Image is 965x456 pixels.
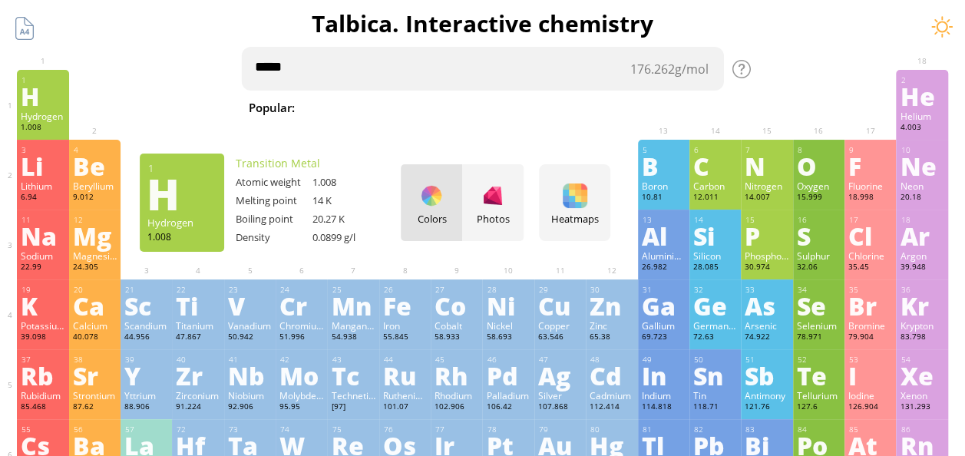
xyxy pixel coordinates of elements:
div: Germanium [693,319,737,332]
div: 44.956 [124,332,168,344]
div: 44 [384,355,427,365]
div: 77 [435,425,478,435]
div: 69.723 [642,332,686,344]
div: 28.085 [693,262,737,274]
div: 81 [643,425,686,435]
div: 20 [74,285,117,295]
div: Sodium [21,249,64,262]
div: 118.71 [693,401,737,414]
div: 65.38 [590,332,633,344]
span: HCl [579,98,617,117]
div: Sn [693,363,737,388]
div: Gallium [642,319,686,332]
div: 126.904 [848,401,892,414]
div: C [693,154,737,178]
div: As [745,293,788,318]
div: 39.098 [21,332,64,344]
div: 79.904 [848,332,892,344]
div: Technetium [331,389,375,401]
div: 73 [229,425,272,435]
div: 45 [435,355,478,365]
div: Scandium [124,319,168,332]
span: H SO [519,98,573,117]
div: Krypton [900,319,944,332]
div: Na [21,223,64,248]
div: 36 [901,285,944,295]
div: Helium [900,110,944,122]
div: Strontium [73,389,117,401]
div: 49 [643,355,686,365]
div: F [848,154,892,178]
div: 2 [901,75,944,85]
div: Ti [176,293,220,318]
div: Be [73,154,117,178]
div: Sr [73,363,117,388]
div: 1.008 [21,122,64,134]
div: Mn [331,293,375,318]
div: 58.933 [435,332,478,344]
div: 30 [590,285,633,295]
div: 91.224 [176,401,220,414]
div: 42 [280,355,323,365]
div: Hydrogen [21,110,64,122]
div: 107.868 [538,401,582,414]
div: 85 [849,425,892,435]
div: 10 [901,145,944,155]
div: Zn [590,293,633,318]
div: Se [797,293,841,318]
div: 27 [435,285,478,295]
div: Lithium [21,180,64,192]
div: 74 [280,425,323,435]
div: 57 [125,425,168,435]
div: Antimony [745,389,788,401]
div: 48 [590,355,633,365]
div: g/mol [630,61,709,78]
div: 26 [384,285,427,295]
div: 55.845 [383,332,427,344]
div: Ruthenium [383,389,427,401]
div: Indium [642,389,686,401]
div: N [745,154,788,178]
div: Cr [279,293,323,318]
div: Sulphur [797,249,841,262]
div: 11 [21,215,64,225]
div: 131.293 [900,401,944,414]
div: 51 [745,355,788,365]
div: Titanium [176,319,220,332]
div: Copper [538,319,582,332]
div: Silicon [693,249,737,262]
div: 13 [643,215,686,225]
div: 79 [539,425,582,435]
div: 22 [177,285,220,295]
div: Photos [462,212,524,226]
div: 17 [849,215,892,225]
div: 23 [229,285,272,295]
div: Ni [486,293,530,318]
div: 20.18 [900,192,944,204]
div: 0.0899 g/l [312,230,389,244]
div: 7 [745,145,788,155]
div: Mg [73,223,117,248]
div: Density [236,230,312,244]
div: 56 [74,425,117,435]
div: Sc [124,293,168,318]
div: 82 [694,425,737,435]
div: 83.798 [900,332,944,344]
div: 1.008 [147,230,216,243]
div: Niobium [228,389,272,401]
div: 78 [487,425,530,435]
div: 54 [901,355,944,365]
sub: 2 [489,107,494,117]
div: 28 [487,285,530,295]
div: I [848,363,892,388]
div: Iodine [848,389,892,401]
div: Y [124,363,168,388]
div: Ag [538,363,582,388]
h1: Talbica. Interactive chemistry [8,8,957,39]
div: 92.906 [228,401,272,414]
div: Rb [21,363,64,388]
div: 51.996 [279,332,323,344]
div: Neon [900,180,944,192]
div: Zirconium [176,389,220,401]
div: H [147,181,216,206]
